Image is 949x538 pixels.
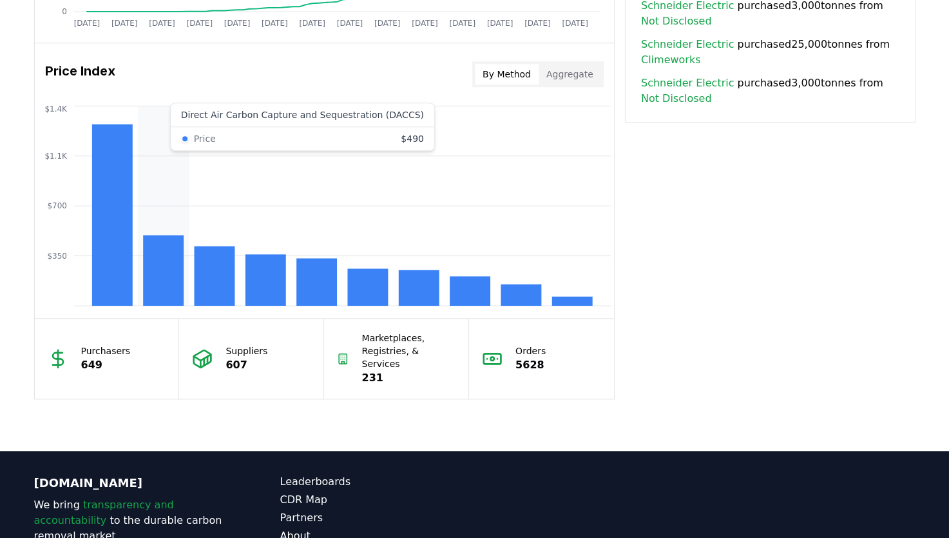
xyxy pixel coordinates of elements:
p: 607 [225,357,267,373]
p: 5628 [515,357,546,373]
h3: Price Index [45,61,115,87]
tspan: 0 [62,7,67,16]
tspan: [DATE] [412,19,438,28]
a: CDR Map [280,492,475,508]
tspan: [DATE] [149,19,175,28]
tspan: [DATE] [111,19,137,28]
span: purchased 25,000 tonnes from [641,37,899,68]
tspan: $350 [47,252,67,261]
a: Schneider Electric [641,37,734,52]
p: [DOMAIN_NAME] [34,474,229,492]
tspan: [DATE] [299,19,325,28]
a: Climeworks [641,52,701,68]
tspan: [DATE] [73,19,100,28]
tspan: [DATE] [449,19,475,28]
tspan: [DATE] [562,19,588,28]
a: Leaderboards [280,474,475,490]
p: 649 [81,357,131,373]
tspan: [DATE] [336,19,363,28]
tspan: [DATE] [262,19,288,28]
a: Partners [280,510,475,526]
p: 231 [362,370,456,386]
p: Marketplaces, Registries, & Services [362,332,456,370]
tspan: [DATE] [186,19,213,28]
tspan: [DATE] [224,19,250,28]
span: purchased 3,000 tonnes from [641,75,899,106]
tspan: [DATE] [524,19,551,28]
a: Schneider Electric [641,75,734,91]
tspan: [DATE] [487,19,513,28]
p: Purchasers [81,344,131,357]
p: Suppliers [225,344,267,357]
span: transparency and accountability [34,499,174,526]
button: By Method [475,64,539,85]
button: Aggregate [539,64,601,85]
p: Orders [515,344,546,357]
a: Not Disclosed [641,14,712,29]
tspan: [DATE] [374,19,401,28]
tspan: $1.4K [44,104,68,113]
tspan: $1.1K [44,152,68,161]
tspan: $700 [47,201,67,210]
a: Not Disclosed [641,91,712,106]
